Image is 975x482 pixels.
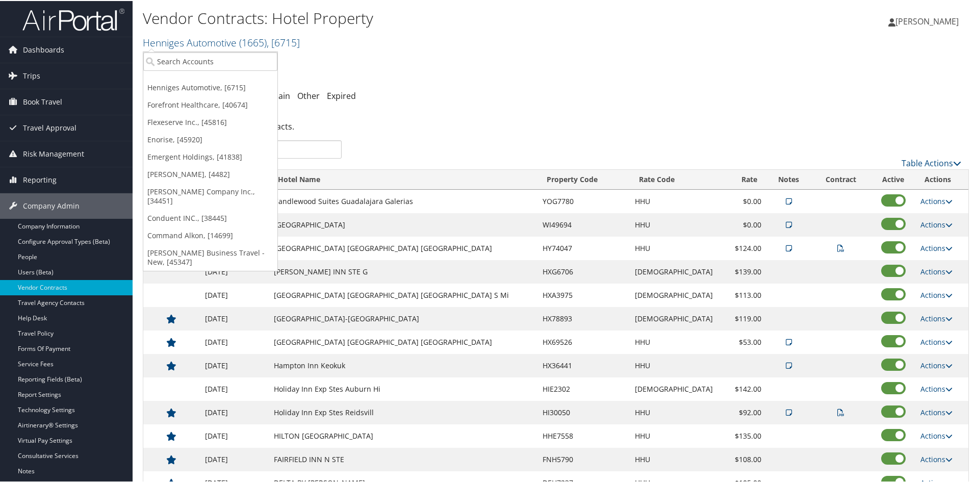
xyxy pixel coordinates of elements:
a: Actions [920,430,953,440]
td: $139.00 [727,259,767,283]
span: , [ 6715 ] [267,35,300,48]
span: Book Travel [23,88,62,114]
a: [PERSON_NAME], [4482] [143,165,277,182]
td: [DATE] [200,283,269,306]
a: Actions [920,242,953,252]
a: Actions [920,407,953,416]
td: [DEMOGRAPHIC_DATA] [630,376,727,400]
td: [GEOGRAPHIC_DATA]-[GEOGRAPHIC_DATA] [269,306,537,329]
a: Actions [920,266,953,275]
td: [GEOGRAPHIC_DATA] [GEOGRAPHIC_DATA] [GEOGRAPHIC_DATA] [269,236,537,259]
th: Property Code: activate to sort column ascending [537,169,630,189]
td: [GEOGRAPHIC_DATA] [GEOGRAPHIC_DATA] [GEOGRAPHIC_DATA] S Mi [269,283,537,306]
td: [DEMOGRAPHIC_DATA] [630,306,727,329]
span: Travel Approval [23,114,76,140]
td: [DATE] [200,447,269,470]
td: HHU [630,329,727,353]
a: Table Actions [902,157,961,168]
th: Rate: activate to sort column ascending [727,169,767,189]
td: YOG7780 [537,189,630,212]
td: $113.00 [727,283,767,306]
td: $108.00 [727,447,767,470]
td: HI30050 [537,400,630,423]
td: HIE2302 [537,376,630,400]
a: Actions [920,195,953,205]
td: HHU [630,423,727,447]
span: Dashboards [23,36,64,62]
td: HX78893 [537,306,630,329]
th: Actions [915,169,968,189]
td: $142.00 [727,376,767,400]
a: Actions [920,219,953,229]
a: Forefront Healthcare, [40674] [143,95,277,113]
td: FAIRFIELD INN N STE [269,447,537,470]
td: [DATE] [200,376,269,400]
td: [GEOGRAPHIC_DATA] [GEOGRAPHIC_DATA] [GEOGRAPHIC_DATA] [269,329,537,353]
td: [DATE] [200,353,269,376]
a: Enorise, [45920] [143,130,277,147]
td: $124.00 [727,236,767,259]
th: Hotel Name: activate to sort column ascending [269,169,537,189]
span: Company Admin [23,192,80,218]
a: [PERSON_NAME] Business Travel - New, [45347] [143,243,277,270]
a: Expired [327,89,356,100]
td: HY74047 [537,236,630,259]
td: Holiday Inn Exp Stes Reidsvill [269,400,537,423]
a: Actions [920,383,953,393]
td: [DATE] [200,400,269,423]
th: Notes: activate to sort column ascending [766,169,811,189]
td: $135.00 [727,423,767,447]
span: [PERSON_NAME] [895,15,959,26]
a: Conduent INC., [38445] [143,209,277,226]
td: [DATE] [200,259,269,283]
span: Reporting [23,166,57,192]
td: $92.00 [727,400,767,423]
td: [DATE] [200,329,269,353]
td: HHE7558 [537,423,630,447]
td: FNH5790 [537,447,630,470]
td: [PERSON_NAME] INN STE G [269,259,537,283]
img: airportal-logo.png [22,7,124,31]
td: HHU [630,212,727,236]
td: Holiday Inn Exp Stes Auburn Hi [269,376,537,400]
a: Command Alkon, [14699] [143,226,277,243]
a: Actions [920,453,953,463]
td: HXA3975 [537,283,630,306]
th: Contract: activate to sort column ascending [811,169,871,189]
span: ( 1665 ) [239,35,267,48]
td: HHU [630,189,727,212]
td: HXG6706 [537,259,630,283]
td: HILTON [GEOGRAPHIC_DATA] [269,423,537,447]
a: Emergent Holdings, [41838] [143,147,277,165]
a: Actions [920,360,953,369]
span: Risk Management [23,140,84,166]
a: [PERSON_NAME] Company Inc., [34451] [143,182,277,209]
a: Actions [920,289,953,299]
input: Search Accounts [143,51,277,70]
a: Henniges Automotive, [6715] [143,78,277,95]
td: HX36441 [537,353,630,376]
td: [DATE] [200,423,269,447]
td: $119.00 [727,306,767,329]
h1: Vendor Contracts: Hotel Property [143,7,694,28]
a: Other [297,89,320,100]
td: HX69526 [537,329,630,353]
td: HHU [630,353,727,376]
td: HHU [630,447,727,470]
a: Actions [920,313,953,322]
a: Flexeserve Inc., [45816] [143,113,277,130]
span: Trips [23,62,40,88]
a: Henniges Automotive [143,35,300,48]
th: Active: activate to sort column ascending [871,169,915,189]
td: HHU [630,400,727,423]
td: [DATE] [200,306,269,329]
div: There are contracts. [143,112,969,139]
a: [PERSON_NAME] [888,5,969,36]
td: $0.00 [727,212,767,236]
td: HHU [630,236,727,259]
td: WI49694 [537,212,630,236]
a: Actions [920,336,953,346]
td: $0.00 [727,189,767,212]
td: $53.00 [727,329,767,353]
td: Hampton Inn Keokuk [269,353,537,376]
